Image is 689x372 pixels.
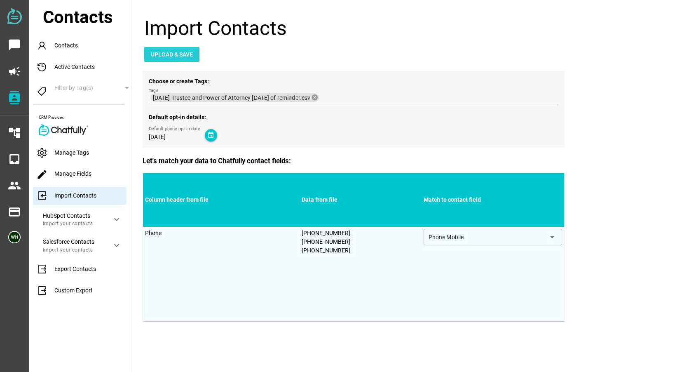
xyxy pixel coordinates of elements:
[143,173,300,227] th: Column header from file
[8,153,21,166] i: inbox
[302,246,419,255] div: [PHONE_NUMBER]
[8,179,21,192] i: people
[43,212,105,219] div: HubSpot Contacts
[321,93,558,103] input: [DATE] Trustee and Power of Attorney [DATE] of reminder.csvTags
[43,4,131,30] div: Contacts
[8,91,21,104] i: contacts
[33,37,131,55] div: Contacts
[143,227,300,322] td: Phone
[149,78,209,85] strong: Choose or create Tags:
[429,233,464,241] span: Phone Mobile
[39,115,131,121] div: CRM Provider:
[33,144,131,162] div: Manage Tags
[151,49,193,59] span: Upload & Save
[547,232,557,242] i: arrow_drop_down
[8,231,21,243] img: 5edff51079ed9903661a2266-30.png
[153,94,311,101] span: [DATE] Trustee and Power of Attorney [DATE] of reminder.csv
[207,132,214,139] i: event
[300,173,422,227] th: Data from file
[302,238,419,246] div: [PHONE_NUMBER]
[8,38,21,52] i: chat_bubble
[43,221,105,226] div: Import your contacts
[43,247,105,253] div: Import your contacts
[302,229,419,238] div: [PHONE_NUMBER]
[149,133,205,141] div: [DATE]
[33,58,131,76] div: Active Contacts
[8,65,21,78] i: campaign
[149,114,206,120] strong: Default opt-in details:
[149,126,205,133] div: Default phone opt-in date
[143,156,685,166] p: Let's match your data to Chatfully contact fields:
[311,94,319,101] i: cancel
[8,205,21,219] i: payment
[8,126,21,139] i: account_tree
[112,214,122,224] i: keyboard_arrow_down
[36,169,48,180] i: edit
[33,260,131,278] div: Export Contacts
[422,173,565,227] th: Match to contact field
[144,18,685,39] h3: Import Contacts
[39,124,88,136] img: Chatfully
[112,240,122,250] i: keyboard_arrow_down
[33,187,127,205] div: Import Contacts
[43,238,105,245] div: Salesforce Contacts
[36,287,93,294] a: Custom Export
[7,8,22,24] img: svg+xml;base64,PD94bWwgdmVyc2lvbj0iMS4wIiBlbmNvZGluZz0iVVRGLTgiPz4KPHN2ZyB2ZXJzaW9uPSIxLjEiIHZpZX...
[36,170,91,177] a: Manage Fields
[144,47,199,62] button: Upload & Save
